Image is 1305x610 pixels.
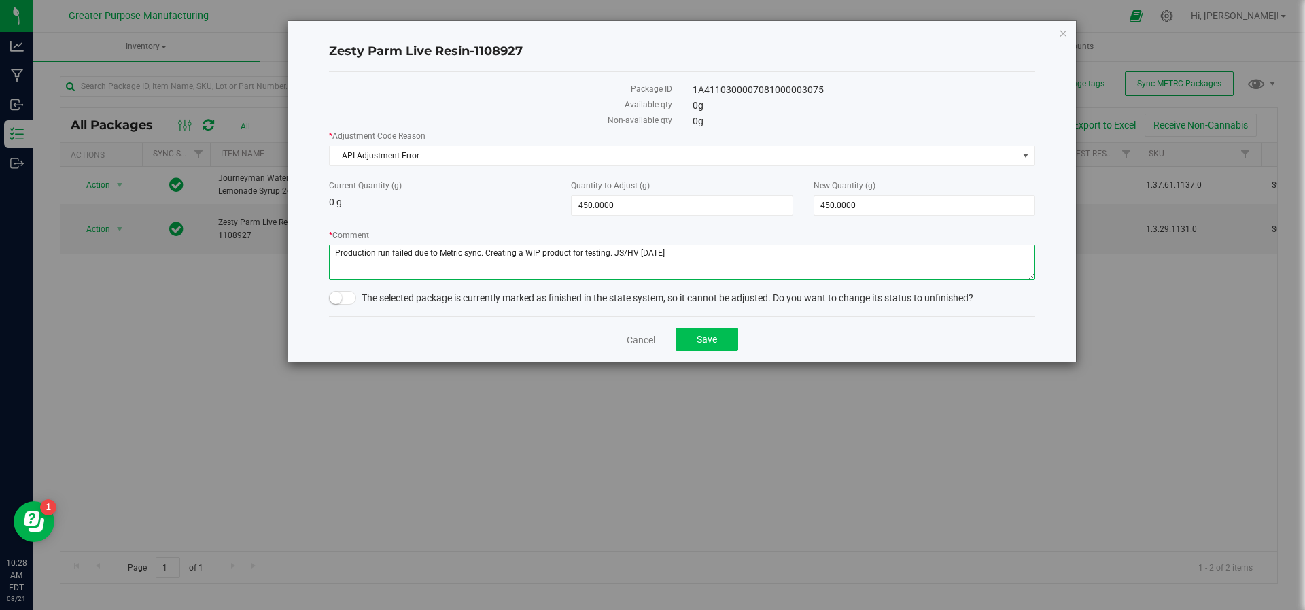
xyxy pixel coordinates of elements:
[362,292,973,303] span: The selected package is currently marked as finished in the state system, so it cannot be adjuste...
[676,328,738,351] button: Save
[698,100,703,111] span: g
[814,196,1034,215] input: 450.0000
[1017,146,1034,165] span: select
[14,501,54,542] iframe: Resource center
[329,130,1035,142] label: Adjustment Code Reason
[330,146,1017,165] span: API Adjustment Error
[814,180,1035,192] label: New Quantity (g)
[697,334,717,345] span: Save
[329,43,1035,61] h4: Zesty Parm Live Resin-1108927
[571,180,793,192] label: Quantity to Adjust (g)
[329,197,342,207] span: 0 g
[329,180,551,192] label: Current Quantity (g)
[329,99,672,111] label: Available qty
[682,83,1046,97] div: 1A4110300007081000003075
[329,114,672,126] label: Non-available qty
[572,196,792,215] input: 450.0000
[329,229,1035,241] label: Comment
[627,333,655,347] a: Cancel
[698,116,703,126] span: g
[329,83,672,95] label: Package ID
[40,499,56,515] iframe: Resource center unread badge
[693,116,703,126] span: 0
[693,100,703,111] span: 0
